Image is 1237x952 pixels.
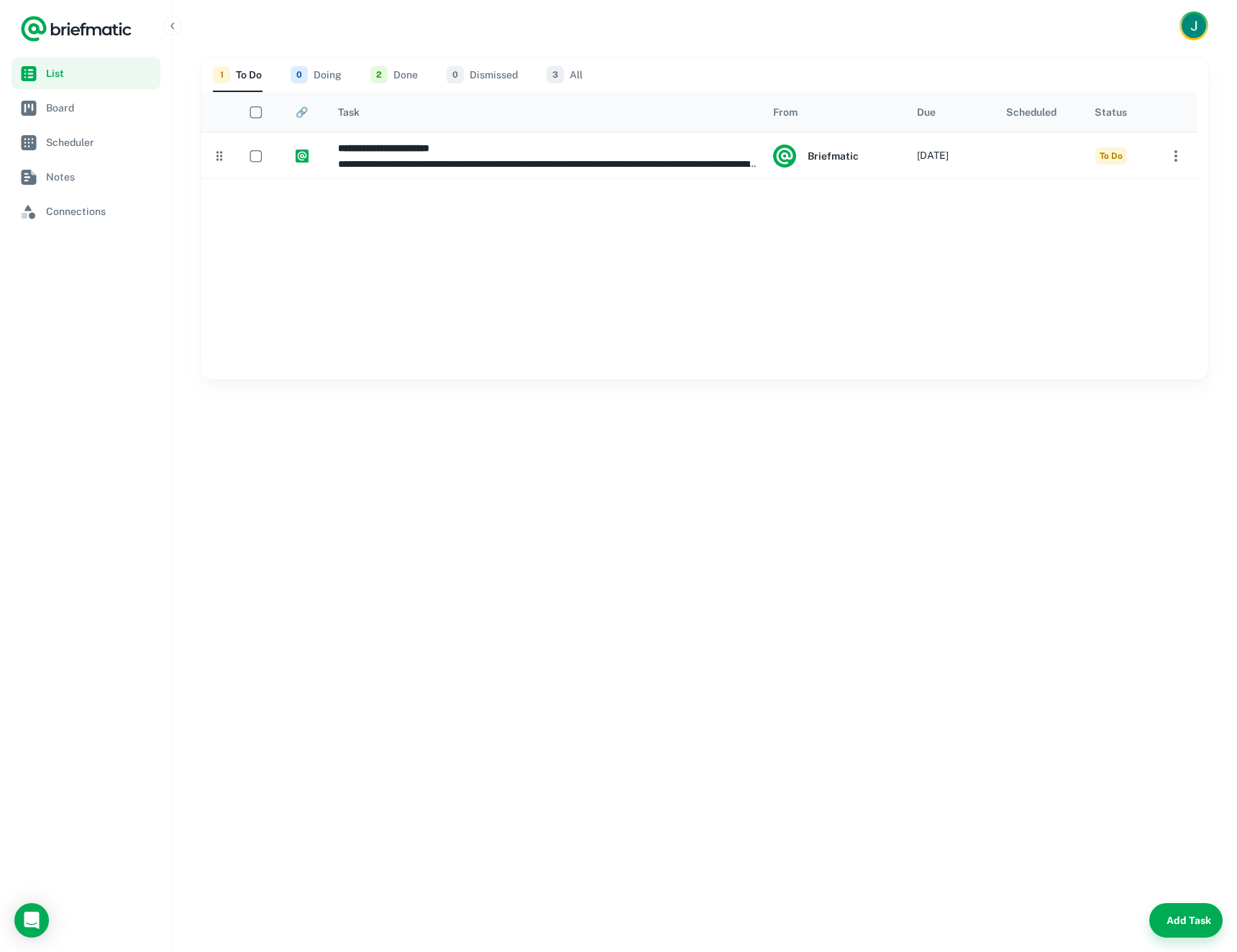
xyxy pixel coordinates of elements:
img: system.png [773,145,796,168]
div: 🔗 [296,106,308,118]
span: Scheduler [46,134,155,150]
span: 0 [447,66,464,83]
button: Dismissed [447,58,518,92]
div: Scheduled [1006,106,1056,118]
a: Connections [12,196,160,227]
button: To Do [213,58,262,92]
span: 3 [547,66,564,83]
button: All [547,58,583,92]
img: https://app.briefmatic.com/assets/integrations/system.png [296,150,309,163]
button: Doing [291,58,342,92]
span: Board [46,100,155,116]
span: List [46,65,155,81]
a: List [12,58,160,89]
div: Status [1095,106,1127,118]
div: Task [338,106,360,118]
div: Briefmatic [773,145,859,168]
div: From [773,106,798,118]
button: Add Task [1149,903,1223,938]
span: 0 [291,66,308,83]
span: Connections [46,203,155,219]
a: Board [12,92,160,124]
span: To Do [1095,147,1127,165]
h6: Briefmatic [808,148,859,164]
span: Notes [46,169,155,185]
a: Notes [12,161,160,193]
a: Logo [20,14,132,43]
div: Due [917,106,936,118]
span: 2 [370,66,388,83]
div: Load Chat [14,903,49,938]
a: Scheduler [12,127,160,158]
div: [DATE] [917,133,949,178]
span: 1 [213,66,230,83]
button: Done [370,58,418,92]
button: Account button [1179,12,1208,40]
img: Jamie Baker [1182,14,1206,38]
